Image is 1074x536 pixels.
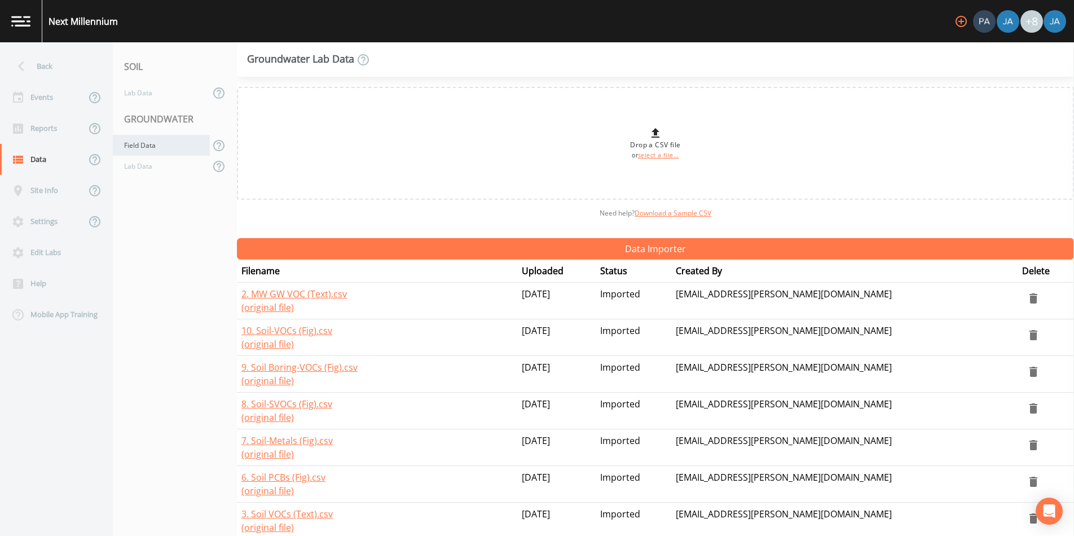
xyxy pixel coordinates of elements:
[113,51,237,82] div: SOIL
[630,126,680,160] div: Drop a CSV file
[241,521,294,534] a: (original file)
[638,151,679,159] a: select a file...
[241,375,294,387] a: (original file)
[596,283,671,319] td: Imported
[972,10,996,33] div: Patrick Caulfield
[241,361,358,374] a: 9. Soil Boring-VOCs (Fig).csv
[596,356,671,393] td: Imported
[671,466,1018,503] td: [EMAIL_ADDRESS][PERSON_NAME][DOMAIN_NAME]
[1018,260,1074,283] th: Delete
[596,393,671,429] td: Imported
[241,324,332,337] a: 10. Soil-VOCs (Fig).csv
[237,260,517,283] th: Filename
[247,53,370,67] div: Groundwater Lab Data
[241,301,294,314] a: (original file)
[517,319,596,356] td: [DATE]
[517,283,596,319] td: [DATE]
[596,429,671,466] td: Imported
[1036,498,1063,525] div: Open Intercom Messenger
[1020,10,1043,33] div: +8
[11,16,30,27] img: logo
[996,10,1020,33] div: James Patrick Hogan
[671,356,1018,393] td: [EMAIL_ADDRESS][PERSON_NAME][DOMAIN_NAME]
[1022,361,1045,383] button: delete
[671,319,1018,356] td: [EMAIL_ADDRESS][PERSON_NAME][DOMAIN_NAME]
[241,411,294,424] a: (original file)
[237,238,1074,260] button: Data Importer
[973,10,996,33] img: 642d39ac0e0127a36d8cdbc932160316
[113,156,210,177] a: Lab Data
[671,260,1018,283] th: Created By
[241,434,333,447] a: 7. Soil-Metals (Fig).csv
[49,15,118,28] div: Next Millennium
[113,135,210,156] a: Field Data
[632,151,679,159] small: or
[596,319,671,356] td: Imported
[1022,324,1045,346] button: delete
[113,82,210,103] a: Lab Data
[241,338,294,350] a: (original file)
[635,208,711,218] a: Download a Sample CSV
[241,288,347,300] a: 2. MW GW VOC (Text).csv
[517,260,596,283] th: Uploaded
[241,485,294,497] a: (original file)
[671,283,1018,319] td: [EMAIL_ADDRESS][PERSON_NAME][DOMAIN_NAME]
[1022,287,1045,310] button: delete
[1022,434,1045,456] button: delete
[517,356,596,393] td: [DATE]
[517,429,596,466] td: [DATE]
[671,393,1018,429] td: [EMAIL_ADDRESS][PERSON_NAME][DOMAIN_NAME]
[596,260,671,283] th: Status
[1022,397,1045,420] button: delete
[241,398,332,410] a: 8. Soil-SVOCs (Fig).csv
[1022,471,1045,493] button: delete
[517,466,596,503] td: [DATE]
[1022,507,1045,530] button: delete
[671,429,1018,466] td: [EMAIL_ADDRESS][PERSON_NAME][DOMAIN_NAME]
[600,208,711,218] span: Need help?
[997,10,1019,33] img: de60428fbf029cf3ba8fe1992fc15c16
[517,393,596,429] td: [DATE]
[113,103,237,135] div: GROUNDWATER
[1044,10,1066,33] img: 747fbe677637578f4da62891070ad3f4
[596,466,671,503] td: Imported
[241,471,325,484] a: 6. Soil PCBs (Fig).csv
[241,448,294,460] a: (original file)
[241,508,333,520] a: 3. Soil VOCs (Text).csv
